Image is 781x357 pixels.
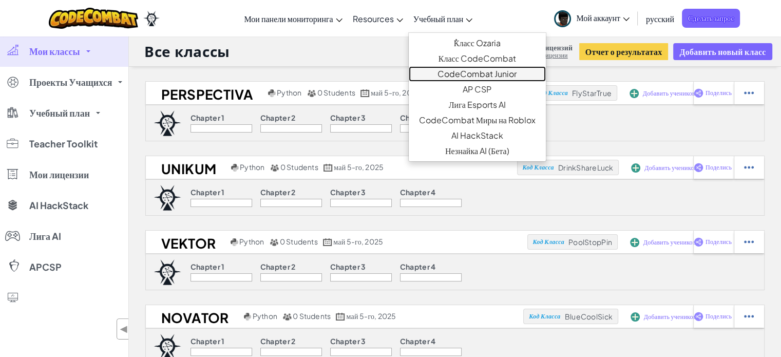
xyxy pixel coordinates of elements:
span: DrinkShareLuck [558,163,614,172]
img: python.png [231,238,238,246]
a: AI HackStack [409,128,546,143]
span: Код Класса [529,313,560,320]
span: Код Класса [532,239,564,245]
span: 0 Students [280,162,318,172]
a: Novator Python 0 Students май 5-го, 2025 [146,309,523,324]
span: Лига AI [29,232,61,241]
a: Мой аккаунт [549,2,635,34]
span: Python [240,162,264,172]
span: 0 Students [280,237,318,246]
span: Мой аккаунт [576,12,630,23]
a: Сделать запрос [682,9,740,28]
p: Chapter 2 [260,188,296,196]
span: Поделись [706,164,732,171]
a: CodeCombat Junior [409,66,546,82]
h2: Novator [146,309,241,324]
span: май 5-го, 2025 [333,237,383,246]
p: Chapter 4 [400,337,436,345]
img: IconAddStudents.svg [631,163,640,173]
p: Chapter 1 [191,262,225,271]
span: Проекты Учащихся [29,78,112,87]
span: Python [239,237,264,246]
h1: Все классы [144,42,230,61]
img: IconStudentEllipsis.svg [744,88,754,98]
p: Chapter 3 [330,188,366,196]
img: MultipleUsers.png [270,164,279,172]
p: Chapter 4 [400,188,436,196]
a: Учебный план [408,5,478,32]
img: IconStudentEllipsis.svg [744,312,754,321]
a: Мои панели мониторинга [239,5,347,32]
img: IconShare_Purple.svg [694,163,703,172]
a: русский [641,5,679,32]
img: MultipleUsers.png [307,89,316,97]
img: IconAddStudents.svg [631,312,640,322]
p: Chapter 3 [330,114,366,122]
span: Мои классы [29,47,80,56]
img: IconAddStudents.svg [630,238,639,247]
span: Teacher Toolkit [29,139,98,148]
span: Мои лицензии [29,170,89,179]
img: IconShare_Purple.svg [694,237,703,247]
img: logo [154,259,181,285]
img: MultipleUsers.png [270,238,279,246]
span: ◀ [120,322,128,336]
span: Добавить учеников [644,165,697,171]
a: CodeCombat Миры на Roblox [409,112,546,128]
span: AI HackStack [29,201,88,210]
h2: Unikum [146,160,228,175]
p: Chapter 1 [191,337,225,345]
span: Python [277,88,301,97]
span: май 5-го, 2025 [347,311,396,321]
p: Chapter 2 [260,262,296,271]
a: Незнайка AI (Бета) [409,143,546,159]
span: Поделись [706,313,732,320]
img: avatar [554,10,571,27]
h2: Vektor [146,234,228,250]
span: Добавить учеников [643,239,696,246]
span: Учебный план [413,13,464,24]
span: май 5-го, 2025 [371,88,421,97]
img: python.png [244,313,252,321]
span: 0 Students [293,311,331,321]
img: logo [154,110,181,136]
span: Добавить учеников [644,314,696,320]
a: Класс CodeCombat [409,51,546,66]
a: Perspectiva Python 0 Students май 5-го, 2025 [146,85,531,101]
img: IconShare_Purple.svg [694,312,703,321]
img: IconStudentEllipsis.svg [744,163,754,172]
span: PoolStopPin [568,237,612,247]
p: Chapter 4 [400,262,436,271]
img: calendar.svg [336,313,345,321]
img: Ozaria [143,11,160,26]
span: Python [253,311,277,321]
a: AP CSP [409,82,546,97]
span: Поделись [706,239,732,245]
a: Лига Esports AI [409,97,546,112]
span: BlueCoolSick [565,312,613,321]
a: Unikum Python 0 Students май 5-го, 2025 [146,160,517,175]
span: Добавить учеников [643,90,695,97]
img: IconShare_Purple.svg [694,88,703,98]
span: Поделись [706,90,732,96]
button: Добавить новый класс [673,43,772,60]
img: python.png [268,89,276,97]
p: Chapter 1 [191,114,225,122]
span: Resources [353,13,394,24]
span: русский [646,13,674,24]
img: calendar.svg [360,89,370,97]
a: ٌКласс Ozaria [409,35,546,51]
img: CodeCombat logo [49,8,139,29]
img: calendar.svg [323,164,333,172]
button: Отчет о результатах [579,43,669,60]
p: Chapter 3 [330,337,366,345]
p: Chapter 1 [191,188,225,196]
img: calendar.svg [323,238,332,246]
p: Chapter 3 [330,262,366,271]
h2: Perspectiva [146,85,265,101]
img: IconAddStudents.svg [630,89,639,98]
img: python.png [231,164,239,172]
